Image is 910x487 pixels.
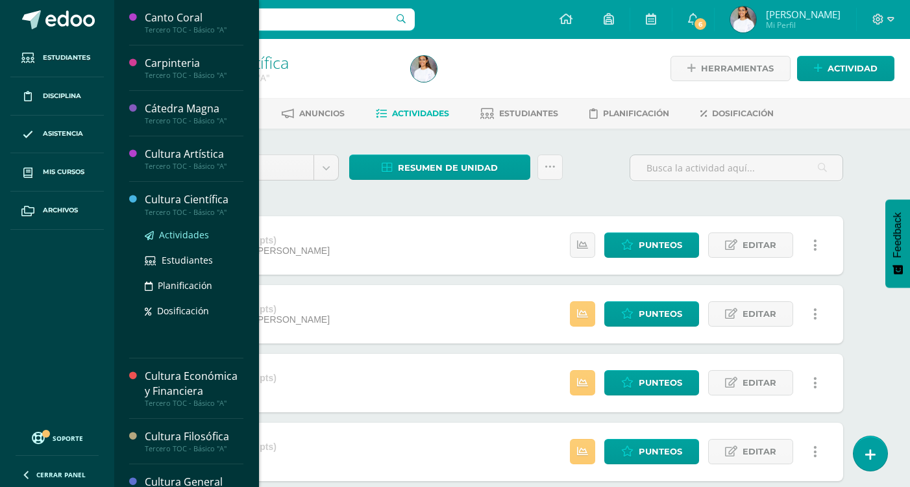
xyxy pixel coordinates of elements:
span: Planificación [603,108,669,118]
span: Dosificación [712,108,774,118]
a: Estudiantes [10,39,104,77]
div: Tercero TOC - Básico "A" [145,71,243,80]
a: Soporte [16,429,99,446]
a: Punteos [604,370,699,395]
span: Resumen de unidad [398,156,498,180]
h1: Cultura Científica [164,53,395,71]
div: U3Q4S2 [197,235,330,245]
span: Punteos [639,302,682,326]
a: Cátedra MagnaTercero TOC - Básico "A" [145,101,243,125]
span: Planificación [158,279,212,292]
a: Dosificación [145,303,243,318]
img: 7c3d344f85be220e96b6539124bf1d90.png [411,56,437,82]
div: Tercero TOC - Básico "A" [145,162,243,171]
span: Disciplina [43,91,81,101]
span: Actividades [159,229,209,241]
a: Punteos [604,301,699,327]
span: Estudiantes [43,53,90,63]
a: Anuncios [282,103,345,124]
span: 6 [693,17,707,31]
span: Editar [743,233,776,257]
span: Editar [743,302,776,326]
span: Mi Perfil [766,19,841,31]
span: Soporte [53,434,83,443]
span: Punteos [639,233,682,257]
a: Actividad [797,56,894,81]
span: Actividades [392,108,449,118]
span: [PERSON_NAME] [766,8,841,21]
div: Cultura Filosófica [145,429,243,444]
a: Archivos [10,192,104,230]
a: Cultura FilosóficaTercero TOC - Básico "A" [145,429,243,453]
div: Tercero TOC - Básico 'A' [164,71,395,84]
span: Editar [743,440,776,464]
span: Punteos [639,440,682,464]
div: Cultura Económica y Financiera [145,369,243,399]
div: Cultura Artística [145,147,243,162]
a: Estudiantes [480,103,558,124]
span: Cerrar panel [36,470,86,479]
a: Canto CoralTercero TOC - Básico "A" [145,10,243,34]
span: Feedback [892,212,904,258]
a: Punteos [604,439,699,464]
div: Tercero TOC - Básico "A" [145,25,243,34]
span: [DATE][PERSON_NAME] [227,245,330,256]
div: Cultura Científica [145,192,243,207]
a: Asistencia [10,116,104,154]
a: Mis cursos [10,153,104,192]
span: Punteos [639,371,682,395]
img: 7c3d344f85be220e96b6539124bf1d90.png [730,6,756,32]
a: Actividades [145,227,243,242]
a: Cultura ArtísticaTercero TOC - Básico "A" [145,147,243,171]
a: Punteos [604,232,699,258]
span: Mis cursos [43,167,84,177]
a: Herramientas [670,56,791,81]
a: Unidad 3 [182,155,338,180]
div: Carpinteria [145,56,243,71]
div: Tercero TOC - Básico "A" [145,208,243,217]
span: Archivos [43,205,78,216]
span: Herramientas [701,56,774,81]
a: Planificación [589,103,669,124]
span: Estudiantes [499,108,558,118]
a: Disciplina [10,77,104,116]
div: Canto Coral [145,10,243,25]
a: CarpinteriaTercero TOC - Básico "A" [145,56,243,80]
input: Busca un usuario... [123,8,415,31]
span: Dosificación [157,305,209,317]
a: Cultura Económica y FinancieraTercero TOC - Básico "A" [145,369,243,408]
div: Tercero TOC - Básico "A" [145,116,243,125]
span: Estudiantes [162,254,213,266]
span: Anuncios [299,108,345,118]
a: Cultura CientíficaTercero TOC - Básico "A" [145,192,243,216]
span: [DATE][PERSON_NAME] [227,314,330,325]
a: Estudiantes [145,253,243,268]
div: U3Q3S2 [197,304,330,314]
a: Planificación [145,278,243,293]
span: Asistencia [43,129,83,139]
span: Editar [743,371,776,395]
a: Actividades [376,103,449,124]
a: Resumen de unidad [349,155,530,180]
a: Dosificación [700,103,774,124]
input: Busca la actividad aquí... [630,155,842,181]
button: Feedback - Mostrar encuesta [885,199,910,288]
div: Cátedra Magna [145,101,243,116]
div: Tercero TOC - Básico "A" [145,444,243,453]
span: Actividad [828,56,878,81]
div: Tercero TOC - Básico "A" [145,399,243,408]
